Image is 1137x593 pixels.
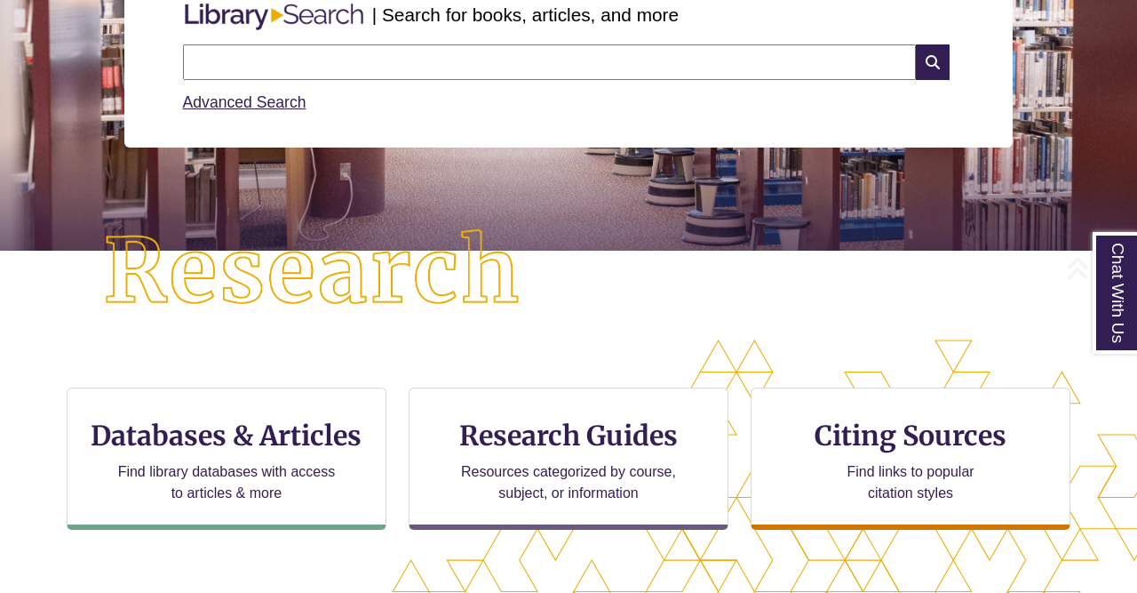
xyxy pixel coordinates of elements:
img: Research [57,183,568,361]
p: Resources categorized by course, subject, or information [453,461,685,504]
p: | Search for books, articles, and more [372,1,679,28]
p: Find links to popular citation styles [824,461,998,504]
p: Find library databases with access to articles & more [111,461,343,504]
a: Back to Top [1066,256,1133,280]
a: Databases & Articles Find library databases with access to articles & more [67,388,386,530]
a: Citing Sources Find links to popular citation styles [751,388,1070,530]
a: Research Guides Resources categorized by course, subject, or information [409,388,728,530]
a: Advanced Search [183,93,306,111]
h3: Databases & Articles [82,419,371,453]
h3: Research Guides [424,419,713,453]
i: Search [916,44,950,80]
h3: Citing Sources [802,419,1019,453]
